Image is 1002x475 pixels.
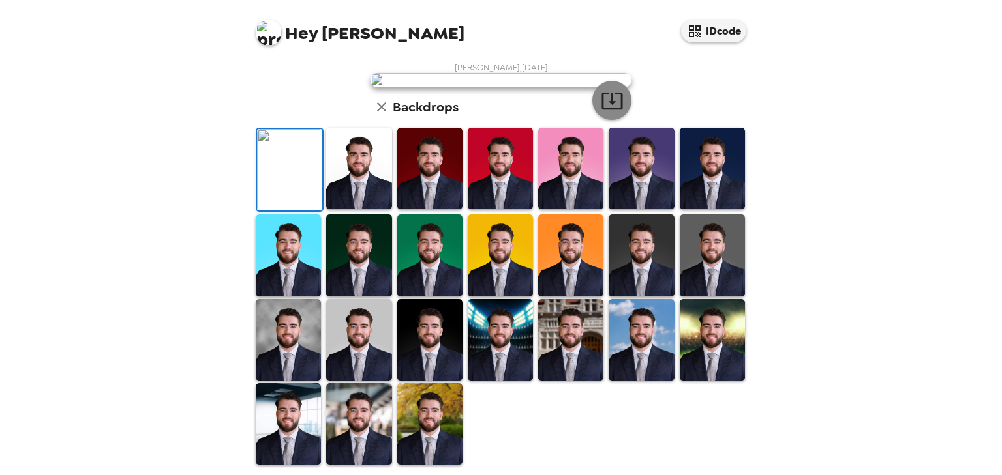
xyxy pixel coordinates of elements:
[256,20,282,46] img: profile pic
[256,13,464,42] span: [PERSON_NAME]
[681,20,746,42] button: IDcode
[371,73,631,87] img: user
[257,129,322,210] img: Original
[393,96,459,117] h6: Backdrops
[285,22,318,45] span: Hey
[455,62,548,73] span: [PERSON_NAME] , [DATE]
